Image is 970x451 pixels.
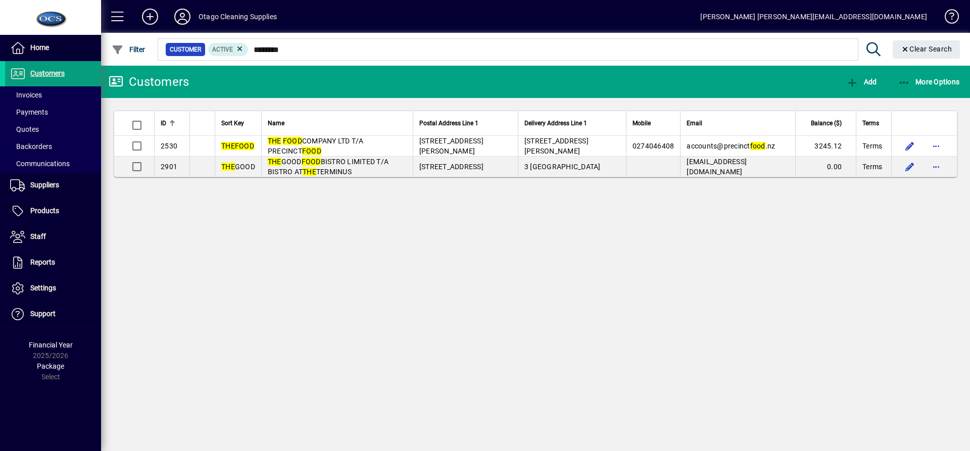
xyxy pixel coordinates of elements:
[419,137,483,155] span: [STREET_ADDRESS][PERSON_NAME]
[212,46,233,53] span: Active
[5,121,101,138] a: Quotes
[795,136,856,157] td: 3245.12
[10,125,39,133] span: Quotes
[5,198,101,224] a: Products
[235,142,254,150] em: FOOD
[199,9,277,25] div: Otago Cleaning Supplies
[844,73,879,91] button: Add
[901,45,952,53] span: Clear Search
[5,173,101,198] a: Suppliers
[134,8,166,26] button: Add
[937,2,957,35] a: Knowledge Base
[687,118,702,129] span: Email
[37,362,64,370] span: Package
[302,147,321,155] em: FOOD
[208,43,249,56] mat-chip: Activation Status: Active
[221,163,235,171] em: THE
[268,137,281,145] em: THE
[30,69,65,77] span: Customers
[419,118,478,129] span: Postal Address Line 1
[283,137,302,145] em: FOOD
[30,207,59,215] span: Products
[10,160,70,168] span: Communications
[524,137,589,155] span: [STREET_ADDRESS][PERSON_NAME]
[109,40,148,59] button: Filter
[846,78,877,86] span: Add
[10,91,42,99] span: Invoices
[524,118,587,129] span: Delivery Address Line 1
[30,258,55,266] span: Reports
[5,35,101,61] a: Home
[902,138,918,154] button: Edit
[112,45,145,54] span: Filter
[687,158,747,176] span: [EMAIL_ADDRESS][DOMAIN_NAME]
[928,138,944,154] button: More options
[893,40,960,59] button: Clear
[862,141,882,151] span: Terms
[268,118,407,129] div: Name
[30,310,56,318] span: Support
[303,168,316,176] em: THE
[10,142,52,151] span: Backorders
[10,108,48,116] span: Payments
[687,118,789,129] div: Email
[221,142,235,150] em: THE
[700,9,927,25] div: [PERSON_NAME] [PERSON_NAME][EMAIL_ADDRESS][DOMAIN_NAME]
[302,158,321,166] em: FOOD
[161,118,183,129] div: ID
[268,158,281,166] em: THE
[862,162,882,172] span: Terms
[268,118,284,129] span: Name
[170,44,201,55] span: Customer
[161,142,177,150] span: 2530
[30,181,59,189] span: Suppliers
[5,302,101,327] a: Support
[5,155,101,172] a: Communications
[811,118,842,129] span: Balance ($)
[862,118,879,129] span: Terms
[5,276,101,301] a: Settings
[5,86,101,104] a: Invoices
[166,8,199,26] button: Profile
[750,142,765,150] em: food
[268,137,364,155] span: COMPANY LTD T/A PRECINCT
[161,118,166,129] span: ID
[30,232,46,240] span: Staff
[633,118,651,129] span: Mobile
[5,104,101,121] a: Payments
[29,341,73,349] span: Financial Year
[896,73,962,91] button: More Options
[221,118,244,129] span: Sort Key
[5,138,101,155] a: Backorders
[5,224,101,249] a: Staff
[795,157,856,177] td: 0.00
[30,43,49,52] span: Home
[5,250,101,275] a: Reports
[268,158,389,176] span: GOOD BISTRO LIMITED T/A BISTRO AT TERMINUS
[687,142,775,150] span: accounts@precinct .nz
[902,159,918,175] button: Edit
[524,163,601,171] span: 3 [GEOGRAPHIC_DATA]
[109,74,189,90] div: Customers
[221,163,255,171] span: GOOD
[898,78,960,86] span: More Options
[633,142,674,150] span: 0274046408
[633,118,674,129] div: Mobile
[30,284,56,292] span: Settings
[802,118,851,129] div: Balance ($)
[928,159,944,175] button: More options
[419,163,483,171] span: [STREET_ADDRESS]
[161,163,177,171] span: 2901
